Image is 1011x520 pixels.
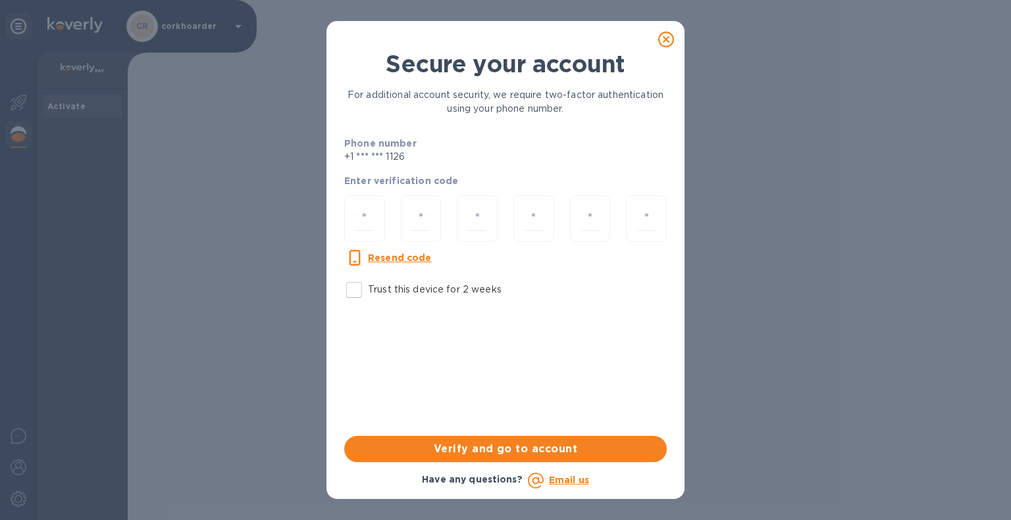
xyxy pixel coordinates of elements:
p: Trust this device for 2 weeks [368,283,502,296]
button: Verify and go to account [344,436,667,462]
span: Verify and go to account [355,441,656,457]
h1: Secure your account [344,50,667,78]
b: Have any questions? [422,474,523,485]
p: For additional account security, we require two-factor authentication using your phone number. [344,88,667,116]
u: Resend code [368,252,432,263]
p: Enter verification code [344,174,667,187]
a: Email us [549,475,589,485]
b: Phone number [344,138,417,149]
